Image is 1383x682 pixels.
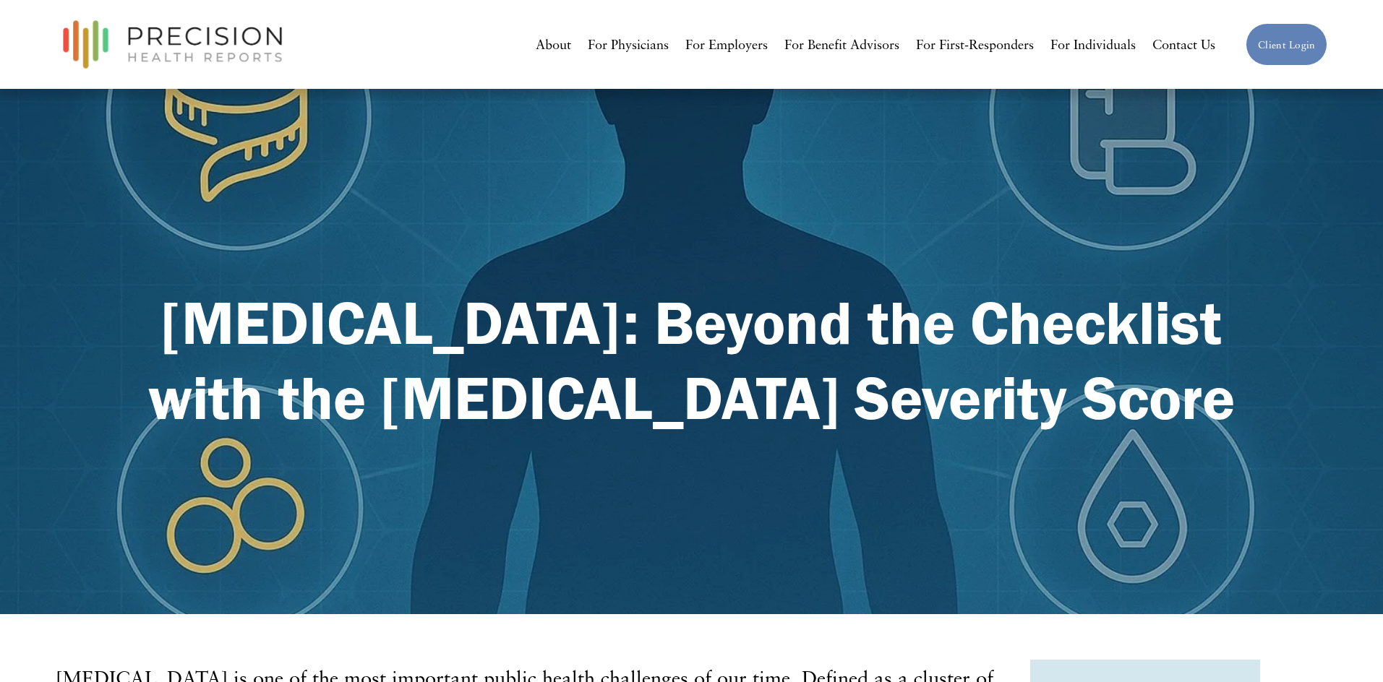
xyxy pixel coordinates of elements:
[1050,31,1136,58] a: For Individuals
[784,31,899,58] a: For Benefit Advisors
[56,14,290,75] img: Precision Health Reports
[588,31,669,58] a: For Physicians
[685,31,768,58] a: For Employers
[916,31,1034,58] a: For First-Responders
[1152,31,1215,58] a: Contact Us
[536,31,571,58] a: About
[1246,23,1327,66] a: Client Login
[148,285,1237,435] strong: [MEDICAL_DATA]: Beyond the Checklist with the [MEDICAL_DATA] Severity Score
